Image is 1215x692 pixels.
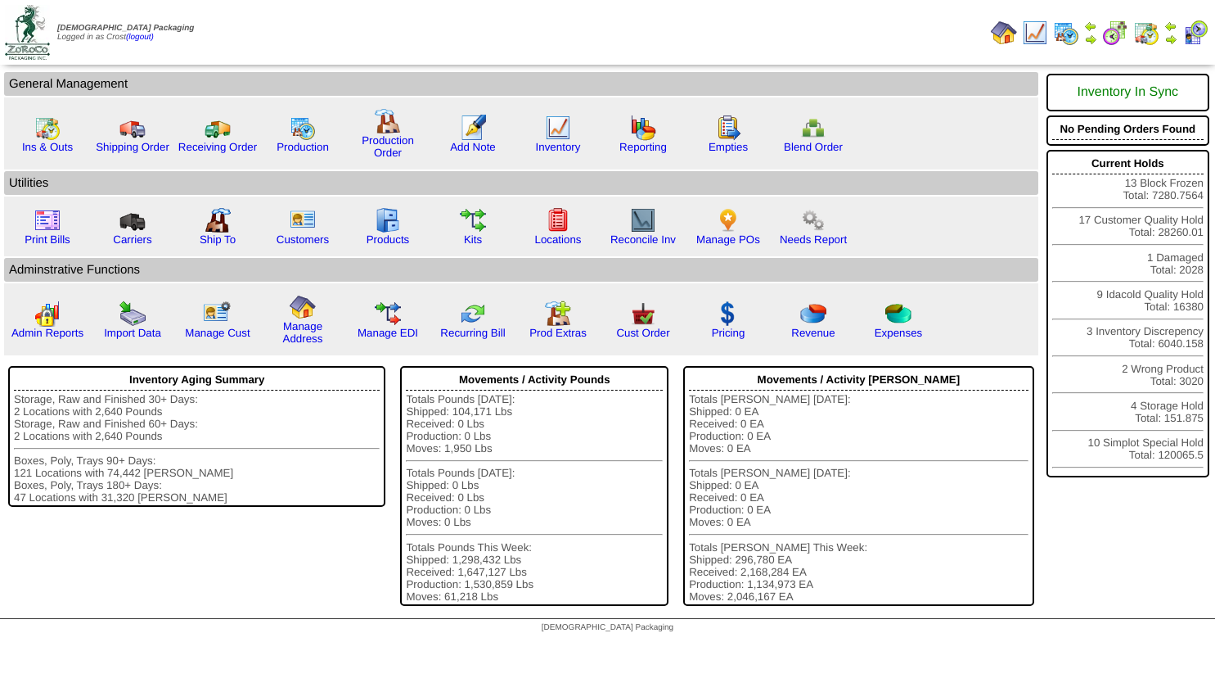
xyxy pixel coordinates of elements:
img: arrowleft.gif [1084,20,1097,33]
img: po.png [715,207,741,233]
div: Movements / Activity [PERSON_NAME] [689,369,1028,391]
div: Inventory Aging Summary [14,369,380,391]
img: dollar.gif [715,301,741,327]
span: [DEMOGRAPHIC_DATA] Packaging [542,623,673,632]
div: Movements / Activity Pounds [406,369,663,391]
a: Customers [277,233,329,246]
img: line_graph.gif [545,115,571,141]
img: workorder.gif [715,115,741,141]
span: Logged in as Crost [57,24,194,42]
img: factory2.gif [205,207,231,233]
img: invoice2.gif [34,207,61,233]
img: workflow.png [800,207,826,233]
img: pie_chart2.png [885,301,911,327]
img: locations.gif [545,207,571,233]
a: (logout) [126,33,154,42]
img: cust_order.png [630,301,656,327]
div: Totals [PERSON_NAME] [DATE]: Shipped: 0 EA Received: 0 EA Production: 0 EA Moves: 0 EA Totals [PE... [689,393,1028,603]
a: Revenue [791,327,835,339]
a: Needs Report [780,233,847,246]
img: calendarprod.gif [1053,20,1079,46]
a: Add Note [450,141,496,153]
a: Kits [464,233,482,246]
img: calendarinout.gif [1133,20,1159,46]
img: arrowright.gif [1164,33,1177,46]
img: edi.gif [375,301,401,327]
img: zoroco-logo-small.webp [5,5,50,60]
a: Locations [534,233,581,246]
img: managecust.png [203,301,233,327]
a: Receiving Order [178,141,257,153]
a: Production [277,141,329,153]
img: calendarprod.gif [290,115,316,141]
a: Manage Address [283,320,323,345]
img: line_graph.gif [1022,20,1048,46]
a: Cust Order [616,327,669,339]
a: Inventory [536,141,581,153]
img: workflow.gif [460,207,486,233]
div: Current Holds [1052,153,1204,174]
img: graph2.png [34,301,61,327]
a: Recurring Bill [440,327,505,339]
div: No Pending Orders Found [1052,119,1204,140]
img: truck3.gif [119,207,146,233]
img: orders.gif [460,115,486,141]
a: Ship To [200,233,236,246]
div: Storage, Raw and Finished 30+ Days: 2 Locations with 2,640 Pounds Storage, Raw and Finished 60+ D... [14,393,380,504]
img: line_graph2.gif [630,207,656,233]
a: Shipping Order [96,141,169,153]
img: truck2.gif [205,115,231,141]
img: import.gif [119,301,146,327]
a: Reconcile Inv [610,233,676,246]
img: calendarinout.gif [34,115,61,141]
td: Adminstrative Functions [4,258,1038,282]
td: General Management [4,72,1038,96]
img: arrowright.gif [1084,33,1097,46]
span: [DEMOGRAPHIC_DATA] Packaging [57,24,194,33]
a: Print Bills [25,233,70,246]
img: calendarblend.gif [1102,20,1128,46]
a: Blend Order [784,141,843,153]
img: network.png [800,115,826,141]
img: prodextras.gif [545,301,571,327]
img: calendarcustomer.gif [1182,20,1208,46]
a: Expenses [875,327,923,339]
a: Import Data [104,327,161,339]
div: 13 Block Frozen Total: 7280.7564 17 Customer Quality Hold Total: 28260.01 1 Damaged Total: 2028 9... [1046,150,1209,477]
a: Carriers [113,233,151,246]
a: Empties [709,141,748,153]
a: Ins & Outs [22,141,73,153]
a: Products [367,233,410,246]
td: Utilities [4,171,1038,195]
img: customers.gif [290,207,316,233]
a: Production Order [362,134,414,159]
img: home.gif [290,294,316,320]
img: graph.gif [630,115,656,141]
img: arrowleft.gif [1164,20,1177,33]
img: factory.gif [375,108,401,134]
img: home.gif [991,20,1017,46]
img: cabinet.gif [375,207,401,233]
a: Manage Cust [185,327,250,339]
a: Manage EDI [358,327,418,339]
a: Admin Reports [11,327,83,339]
div: Inventory In Sync [1052,77,1204,108]
a: Reporting [619,141,667,153]
img: reconcile.gif [460,301,486,327]
img: truck.gif [119,115,146,141]
div: Totals Pounds [DATE]: Shipped: 104,171 Lbs Received: 0 Lbs Production: 0 Lbs Moves: 1,950 Lbs Tot... [406,393,663,603]
a: Pricing [712,327,745,339]
a: Manage POs [696,233,760,246]
img: pie_chart.png [800,301,826,327]
a: Prod Extras [529,327,587,339]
